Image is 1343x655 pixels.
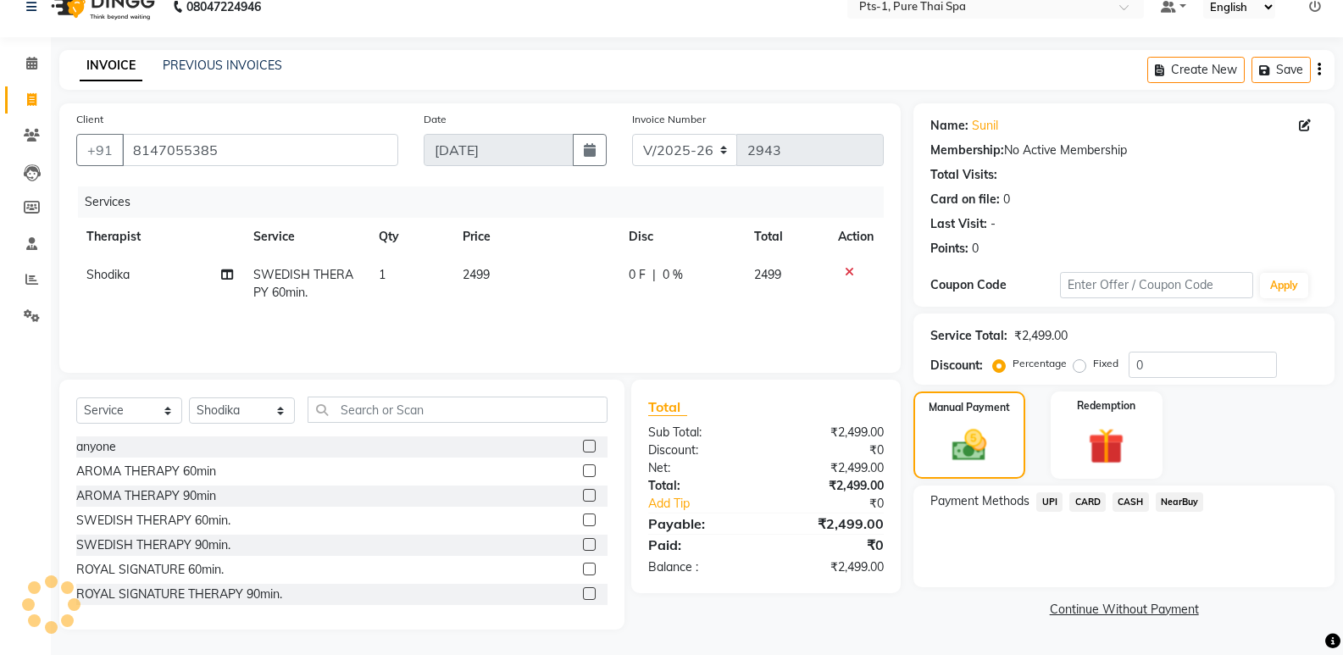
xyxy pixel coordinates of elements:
span: | [652,266,656,284]
label: Invoice Number [632,112,706,127]
span: 1 [379,267,386,282]
label: Date [424,112,447,127]
input: Search or Scan [308,397,608,423]
span: SWEDISH THERAPY 60min. [253,267,353,300]
label: Fixed [1093,356,1118,371]
div: Sub Total: [635,424,766,441]
label: Redemption [1077,398,1135,414]
div: ₹2,499.00 [1014,327,1068,345]
div: Membership: [930,142,1004,159]
th: Qty [369,218,452,256]
div: ROYAL SIGNATURE THERAPY 90min. [76,586,282,603]
a: Continue Without Payment [917,601,1331,619]
a: PREVIOUS INVOICES [163,58,282,73]
span: 2499 [754,267,781,282]
span: UPI [1036,492,1063,512]
div: Balance : [635,558,766,576]
div: ₹2,499.00 [766,424,896,441]
label: Manual Payment [929,400,1010,415]
div: SWEDISH THERAPY 90min. [76,536,230,554]
span: NearBuy [1156,492,1204,512]
span: Total [648,398,687,416]
div: Services [78,186,896,218]
div: ROYAL SIGNATURE 60min. [76,561,224,579]
div: ₹2,499.00 [766,558,896,576]
div: Payable: [635,513,766,534]
div: Points: [930,240,968,258]
div: Name: [930,117,968,135]
div: ₹2,499.00 [766,513,896,534]
div: Coupon Code [930,276,1059,294]
div: Paid: [635,535,766,555]
label: Client [76,112,103,127]
img: _cash.svg [941,425,997,465]
input: Search by Name/Mobile/Email/Code [122,134,398,166]
th: Price [452,218,619,256]
span: CASH [1113,492,1149,512]
div: - [991,215,996,233]
img: _gift.svg [1077,424,1135,469]
div: ₹0 [766,535,896,555]
a: INVOICE [80,51,142,81]
button: Save [1251,57,1311,83]
div: Card on file: [930,191,1000,208]
div: ₹0 [766,441,896,459]
div: AROMA THERAPY 60min [76,463,216,480]
th: Action [828,218,884,256]
th: Therapist [76,218,243,256]
div: ₹2,499.00 [766,477,896,495]
div: No Active Membership [930,142,1318,159]
a: Sunil [972,117,998,135]
div: SWEDISH THERAPY 60min. [76,512,230,530]
span: 0 % [663,266,683,284]
th: Total [744,218,828,256]
span: 2499 [463,267,490,282]
button: Create New [1147,57,1245,83]
th: Disc [619,218,744,256]
div: Discount: [635,441,766,459]
a: Add Tip [635,495,788,513]
span: Shodika [86,267,130,282]
span: CARD [1069,492,1106,512]
div: 0 [1003,191,1010,208]
button: +91 [76,134,124,166]
input: Enter Offer / Coupon Code [1060,272,1253,298]
div: ₹2,499.00 [766,459,896,477]
span: 0 F [629,266,646,284]
div: Discount: [930,357,983,375]
div: ₹0 [788,495,896,513]
th: Service [243,218,369,256]
div: AROMA THERAPY 90min [76,487,216,505]
button: Apply [1260,273,1308,298]
div: Net: [635,459,766,477]
div: Service Total: [930,327,1007,345]
div: Total: [635,477,766,495]
div: 0 [972,240,979,258]
span: Payment Methods [930,492,1029,510]
div: Last Visit: [930,215,987,233]
div: Total Visits: [930,166,997,184]
label: Percentage [1013,356,1067,371]
div: anyone [76,438,116,456]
